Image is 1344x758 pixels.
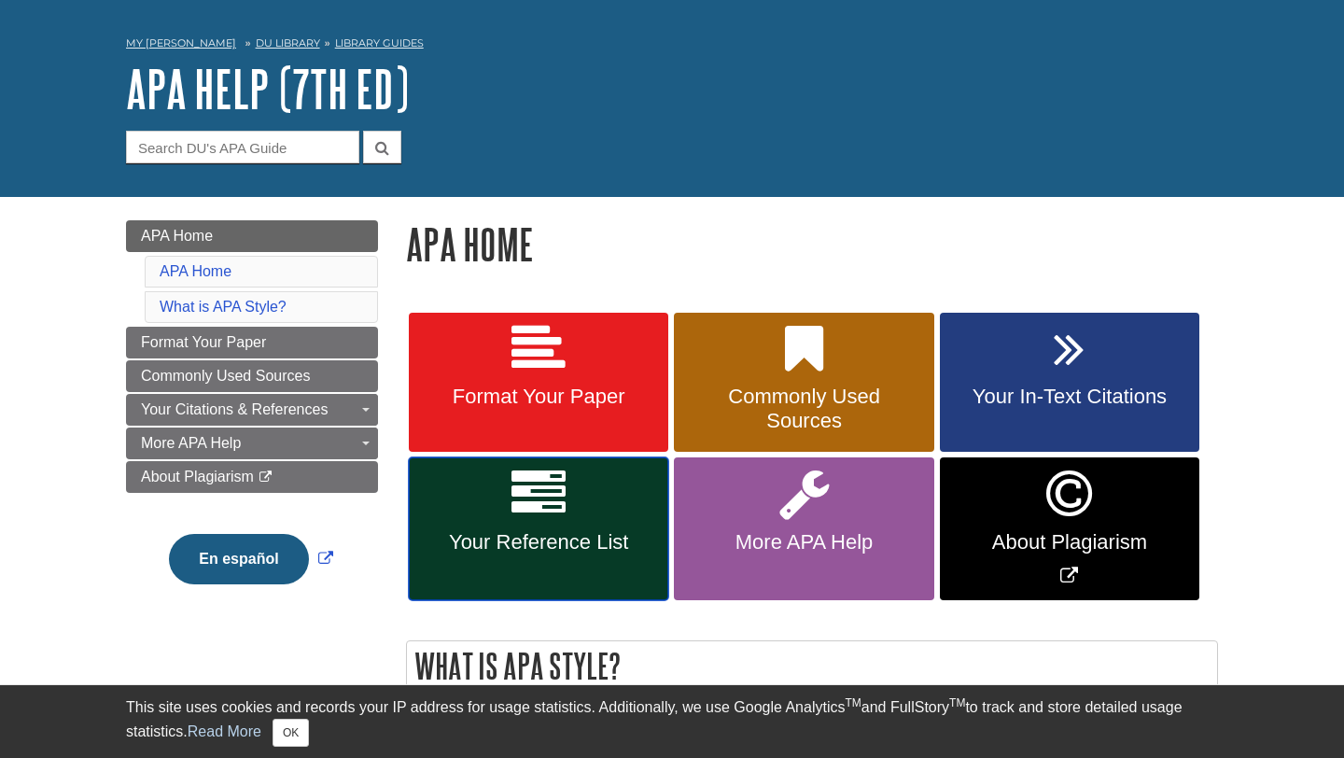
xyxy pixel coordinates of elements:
a: My [PERSON_NAME] [126,35,236,51]
a: APA Home [160,263,231,279]
a: DU Library [256,36,320,49]
a: Library Guides [335,36,424,49]
a: More APA Help [674,457,933,600]
a: Link opens in new window [164,551,337,567]
span: About Plagiarism [954,530,1185,554]
a: APA Home [126,220,378,252]
span: Commonly Used Sources [141,368,310,384]
span: Commonly Used Sources [688,385,919,433]
span: Your Reference List [423,530,654,554]
sup: TM [949,696,965,709]
a: Format Your Paper [409,313,668,453]
h2: What is APA Style? [407,641,1217,691]
a: What is APA Style? [160,299,287,315]
span: Your Citations & References [141,401,328,417]
a: APA Help (7th Ed) [126,60,409,118]
input: Search DU's APA Guide [126,131,359,163]
a: Your In-Text Citations [940,313,1199,453]
div: Guide Page Menu [126,220,378,616]
button: Close [273,719,309,747]
a: Read More [188,723,261,739]
h1: APA Home [406,220,1218,268]
a: More APA Help [126,428,378,459]
a: Link opens in new window [940,457,1199,600]
span: Format Your Paper [423,385,654,409]
button: En español [169,534,308,584]
i: This link opens in a new window [258,471,273,484]
nav: breadcrumb [126,31,1218,61]
a: Format Your Paper [126,327,378,358]
span: Format Your Paper [141,334,266,350]
a: Commonly Used Sources [674,313,933,453]
a: Your Citations & References [126,394,378,426]
span: More APA Help [688,530,919,554]
span: Your In-Text Citations [954,385,1185,409]
a: About Plagiarism [126,461,378,493]
a: Commonly Used Sources [126,360,378,392]
span: APA Home [141,228,213,244]
span: About Plagiarism [141,469,254,484]
sup: TM [845,696,861,709]
span: More APA Help [141,435,241,451]
div: This site uses cookies and records your IP address for usage statistics. Additionally, we use Goo... [126,696,1218,747]
a: Your Reference List [409,457,668,600]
